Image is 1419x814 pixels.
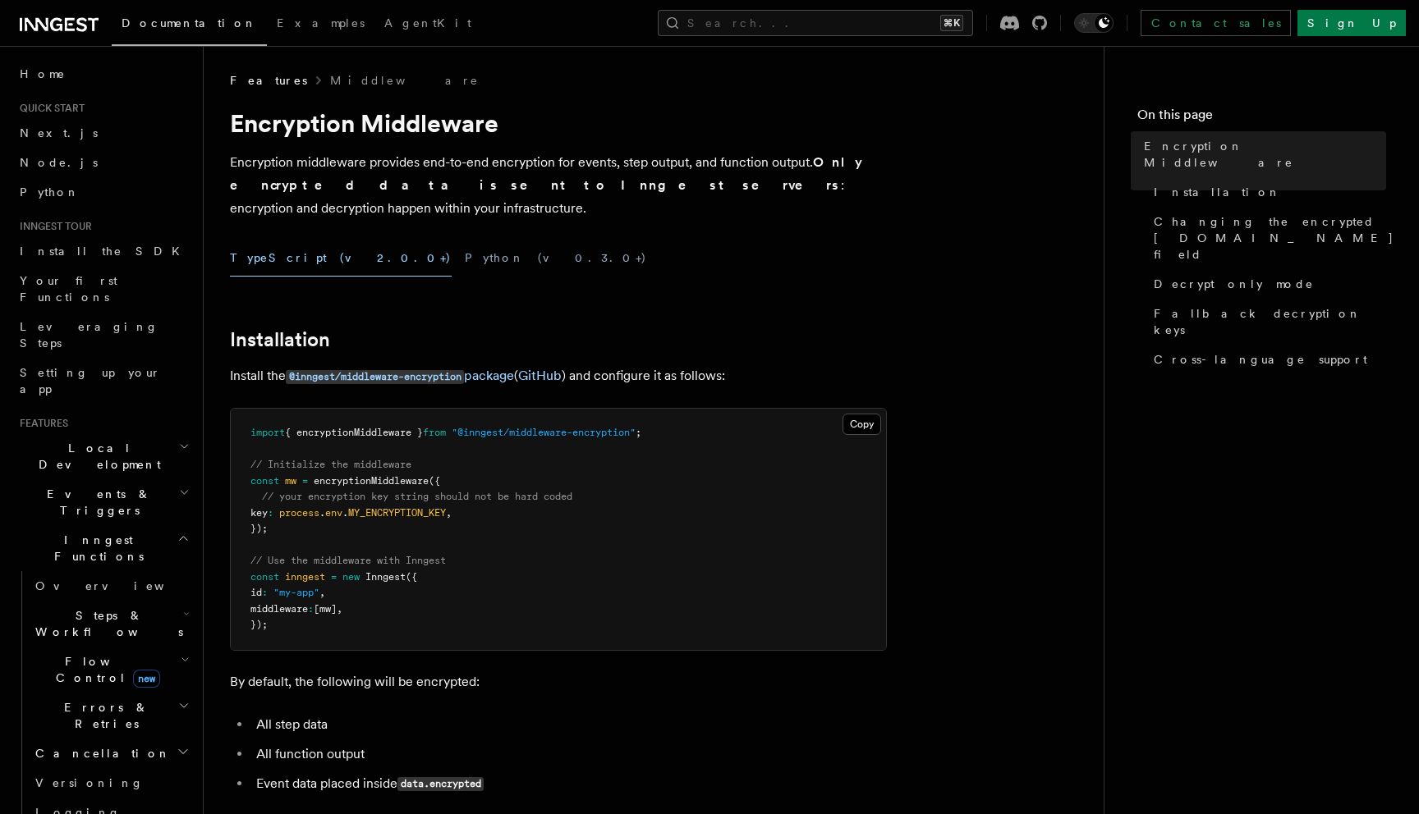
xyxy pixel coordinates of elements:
span: Inngest [365,571,406,583]
span: id [250,587,262,598]
span: Cross-language support [1154,351,1367,368]
button: Errors & Retries [29,693,193,739]
span: , [446,507,452,519]
a: Contact sales [1141,10,1291,36]
p: Install the ( ) and configure it as follows: [230,364,887,388]
span: = [302,475,308,487]
li: All function output [251,743,887,766]
a: Installation [1147,177,1386,207]
span: "my-app" [273,587,319,598]
span: // Use the middleware with Inngest [250,555,446,566]
a: Overview [29,571,193,601]
span: new [342,571,360,583]
span: "@inngest/middleware-encryption" [452,427,636,438]
a: Setting up your app [13,358,193,404]
span: Encryption Middleware [1144,138,1386,171]
span: inngest [285,571,325,583]
span: Versioning [35,776,144,789]
a: Leveraging Steps [13,312,193,358]
span: Inngest tour [13,220,92,233]
a: @inngest/middleware-encryptionpackage [286,368,514,383]
a: Cross-language support [1147,345,1386,374]
span: Examples [277,16,365,30]
span: encryptionMiddleware [314,475,429,487]
span: Next.js [20,126,98,139]
a: Documentation [112,5,267,46]
a: Changing the encrypted [DOMAIN_NAME] field [1147,207,1386,269]
span: Fallback decryption keys [1154,305,1386,338]
span: // your encryption key string should not be hard coded [262,491,572,502]
span: Events & Triggers [13,486,179,519]
span: const [250,475,279,487]
span: }); [250,619,268,630]
span: Installation [1154,184,1281,200]
span: , [319,587,325,598]
span: AgentKit [384,16,471,30]
span: Flow Control [29,653,181,686]
span: const [250,571,279,583]
a: AgentKit [374,5,481,44]
button: Events & Triggers [13,479,193,525]
span: Setting up your app [20,366,161,396]
span: Quick start [13,102,85,115]
span: ; [636,427,641,438]
code: data.encrypted [397,777,484,791]
span: from [423,427,446,438]
span: Python [20,185,80,199]
a: Install the SDK [13,236,193,266]
span: Your first Functions [20,274,117,304]
a: GitHub [518,368,562,383]
span: import [250,427,285,438]
span: , [337,603,342,615]
a: Your first Functions [13,266,193,312]
a: Home [13,59,193,89]
a: Examples [267,5,374,44]
span: [mw] [314,603,337,615]
kbd: ⌘K [940,15,963,31]
span: Local Development [13,440,179,473]
button: Steps & Workflows [29,601,193,647]
span: middleware [250,603,308,615]
a: Next.js [13,118,193,148]
span: Cancellation [29,745,171,761]
span: ({ [406,571,417,583]
span: MY_ENCRYPTION_KEY [348,507,446,519]
span: }); [250,523,268,534]
span: . [342,507,348,519]
a: Fallback decryption keys [1147,299,1386,345]
a: Middleware [330,72,480,89]
p: By default, the following will be encrypted: [230,670,887,693]
span: Decrypt only mode [1154,276,1314,292]
button: Flow Controlnew [29,647,193,693]
a: Installation [230,328,330,351]
span: Home [20,66,66,82]
span: Errors & Retries [29,699,178,732]
a: Sign Up [1297,10,1406,36]
span: env [325,507,342,519]
span: key [250,507,268,519]
button: Local Development [13,433,193,479]
button: TypeScript (v2.0.0+) [230,240,452,277]
span: // Initialize the middleware [250,459,411,470]
span: Documentation [122,16,257,30]
button: Search...⌘K [658,10,973,36]
span: process [279,507,319,519]
p: Encryption middleware provides end-to-end encryption for events, step output, and function output... [230,151,887,220]
a: Versioning [29,768,193,798]
span: = [331,571,337,583]
li: All step data [251,713,887,736]
a: Decrypt only mode [1147,269,1386,299]
span: Features [13,417,68,430]
span: ({ [429,475,440,487]
span: : [268,507,273,519]
span: Overview [35,579,204,592]
span: . [319,507,325,519]
button: Toggle dark mode [1074,13,1114,33]
span: Install the SDK [20,245,190,258]
span: Changing the encrypted [DOMAIN_NAME] field [1154,213,1394,263]
span: Inngest Functions [13,532,177,565]
span: Node.js [20,156,98,169]
span: { encryptionMiddleware } [285,427,423,438]
h1: Encryption Middleware [230,108,887,138]
button: Inngest Functions [13,525,193,571]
